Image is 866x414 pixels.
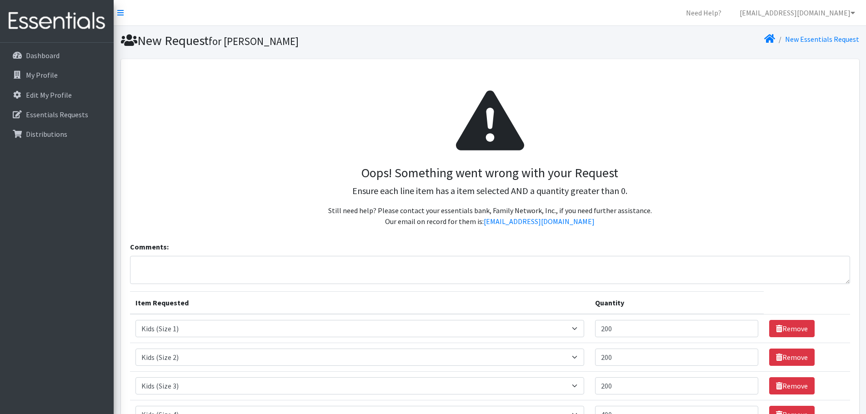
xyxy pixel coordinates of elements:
small: for [PERSON_NAME] [209,35,299,48]
th: Item Requested [130,292,590,314]
p: Still need help? Please contact your essentials bank, Family Network, Inc., if you need further a... [137,205,843,227]
th: Quantity [590,292,764,314]
a: Edit My Profile [4,86,110,104]
a: Remove [769,377,815,394]
h1: New Request [121,33,487,49]
a: Need Help? [679,4,729,22]
a: Distributions [4,125,110,143]
p: Edit My Profile [26,90,72,100]
p: Distributions [26,130,67,139]
p: Essentials Requests [26,110,88,119]
label: Comments: [130,241,169,252]
a: [EMAIL_ADDRESS][DOMAIN_NAME] [484,217,595,226]
img: HumanEssentials [4,6,110,36]
a: New Essentials Request [785,35,859,44]
a: Dashboard [4,46,110,65]
a: [EMAIL_ADDRESS][DOMAIN_NAME] [732,4,862,22]
p: Dashboard [26,51,60,60]
h3: Oops! Something went wrong with your Request [137,165,843,181]
p: Ensure each line item has a item selected AND a quantity greater than 0. [137,184,843,198]
a: Essentials Requests [4,105,110,124]
p: My Profile [26,70,58,80]
a: Remove [769,349,815,366]
a: Remove [769,320,815,337]
a: My Profile [4,66,110,84]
